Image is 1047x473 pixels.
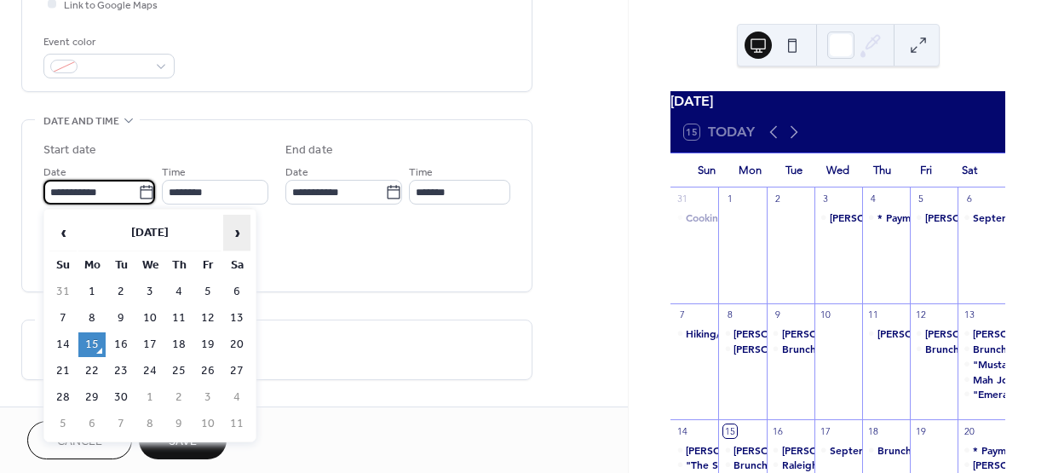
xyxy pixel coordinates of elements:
[670,443,718,458] div: Claudya Muller - Happy Birthday!
[686,443,859,458] div: [PERSON_NAME] - Happy Birthday!
[670,326,718,341] div: Hiking/Walking Group Outing
[820,309,832,321] div: 10
[733,342,869,356] div: [PERSON_NAME] Gathering
[718,458,766,472] div: Brunch Bunch Gathering - Hosted by Pat Engelke
[915,424,928,437] div: 19
[162,164,186,182] span: Time
[223,253,250,278] th: Sa
[820,193,832,205] div: 3
[782,326,952,341] div: [PERSON_NAME]- Happy Birthday!
[723,193,736,205] div: 1
[224,216,250,250] span: ›
[867,309,880,321] div: 11
[676,193,688,205] div: 31
[867,424,880,437] div: 18
[733,458,1000,472] div: Brunch Bunch Gathering - Hosted by [PERSON_NAME]
[676,424,688,437] div: 14
[772,153,816,187] div: Tue
[136,332,164,357] td: 17
[958,342,1005,356] div: Brunch Bunch Gathering - Hosted by Nel Edwards
[194,306,221,331] td: 12
[78,280,106,304] td: 1
[194,412,221,436] td: 10
[718,326,766,341] div: Suzanne Stephens- Happy Birthday!
[963,309,975,321] div: 13
[718,443,766,458] div: Julie Eddy - Happy Birthday!
[733,443,906,458] div: [PERSON_NAME] - Happy Birthday!
[285,164,308,182] span: Date
[963,424,975,437] div: 20
[107,306,135,331] td: 9
[27,421,132,459] button: Cancel
[686,458,956,472] div: "The Sound of Music" 60th Anniversary Classic Showing
[860,153,904,187] div: Thu
[915,309,928,321] div: 12
[78,215,221,251] th: [DATE]
[107,412,135,436] td: 7
[50,216,76,250] span: ‹
[686,326,831,341] div: Hiking/Walking Group Outing
[78,412,106,436] td: 6
[136,359,164,384] td: 24
[165,412,193,436] td: 9
[820,424,832,437] div: 17
[49,332,77,357] td: 14
[772,309,785,321] div: 9
[57,433,102,451] span: Cancel
[947,153,992,187] div: Sat
[963,193,975,205] div: 6
[165,280,193,304] td: 4
[107,332,135,357] td: 16
[194,253,221,278] th: Fr
[107,280,135,304] td: 2
[43,112,119,130] span: Date and time
[43,33,171,51] div: Event color
[958,211,1005,225] div: September Group Luncheon and Members Birthdays # 1
[670,458,718,472] div: "The Sound of Music" 60th Anniversary Classic Showing
[782,443,1035,458] div: [PERSON_NAME] Book Club - September Gathering
[107,253,135,278] th: Tu
[194,359,221,384] td: 26
[904,153,948,187] div: Fri
[43,164,66,182] span: Date
[910,326,958,341] div: Kathy Foote- Happy Birthday!
[107,385,135,410] td: 30
[782,458,987,472] div: Raleigh Book Club - September Gathering
[43,141,96,159] div: Start date
[165,332,193,357] td: 18
[165,385,193,410] td: 2
[49,385,77,410] td: 28
[136,253,164,278] th: We
[136,306,164,331] td: 10
[285,141,333,159] div: End date
[670,211,718,225] div: Cooking Class # 2 - "English Tea Party"
[49,412,77,436] td: 5
[728,153,773,187] div: Mon
[78,359,106,384] td: 22
[830,211,999,225] div: [PERSON_NAME]- Happy Birthday!
[78,253,106,278] th: Mo
[767,326,814,341] div: Pam Collins- Happy Birthday!
[862,443,910,458] div: Brunch Bunch Gathering - Hosted by Amy Harder
[409,164,433,182] span: Time
[223,332,250,357] td: 20
[49,306,77,331] td: 7
[910,211,958,225] div: Lori Richards - Happy Birthday!
[767,342,814,356] div: Brunch Bunch Gathering - Hosted by Debra Ann Johnson
[136,412,164,436] td: 8
[814,211,862,225] div: Betty McCarthy- Happy Birthday!
[194,280,221,304] td: 5
[767,443,814,458] div: Cary Book Club - September Gathering
[958,387,1005,401] div: "Emerald Gourmets" Supper Club
[867,193,880,205] div: 4
[958,443,1005,458] div: * Payment Due By Today: "Group Dance Lesson" (On October 1st)
[78,306,106,331] td: 8
[165,253,193,278] th: Th
[165,306,193,331] td: 11
[958,326,1005,341] div: Angela Zaro- Happy Birtrhday!
[958,458,1005,472] div: Paula Nunley - Happy Birthday!
[223,306,250,331] td: 13
[862,326,910,341] div: Ann Burke - Happy Birthday!
[772,424,785,437] div: 16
